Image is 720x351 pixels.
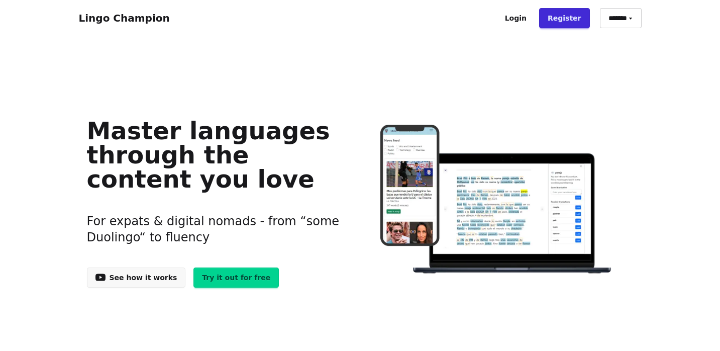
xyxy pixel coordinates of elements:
a: See how it works [87,268,186,288]
a: Try it out for free [193,268,279,288]
a: Login [496,8,535,28]
h3: For expats & digital nomads - from “some Duolingo“ to fluency [87,201,345,257]
img: Learn languages online [360,125,633,275]
a: Register [539,8,590,28]
a: Lingo Champion [79,12,170,24]
h1: Master languages through the content you love [87,119,345,191]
